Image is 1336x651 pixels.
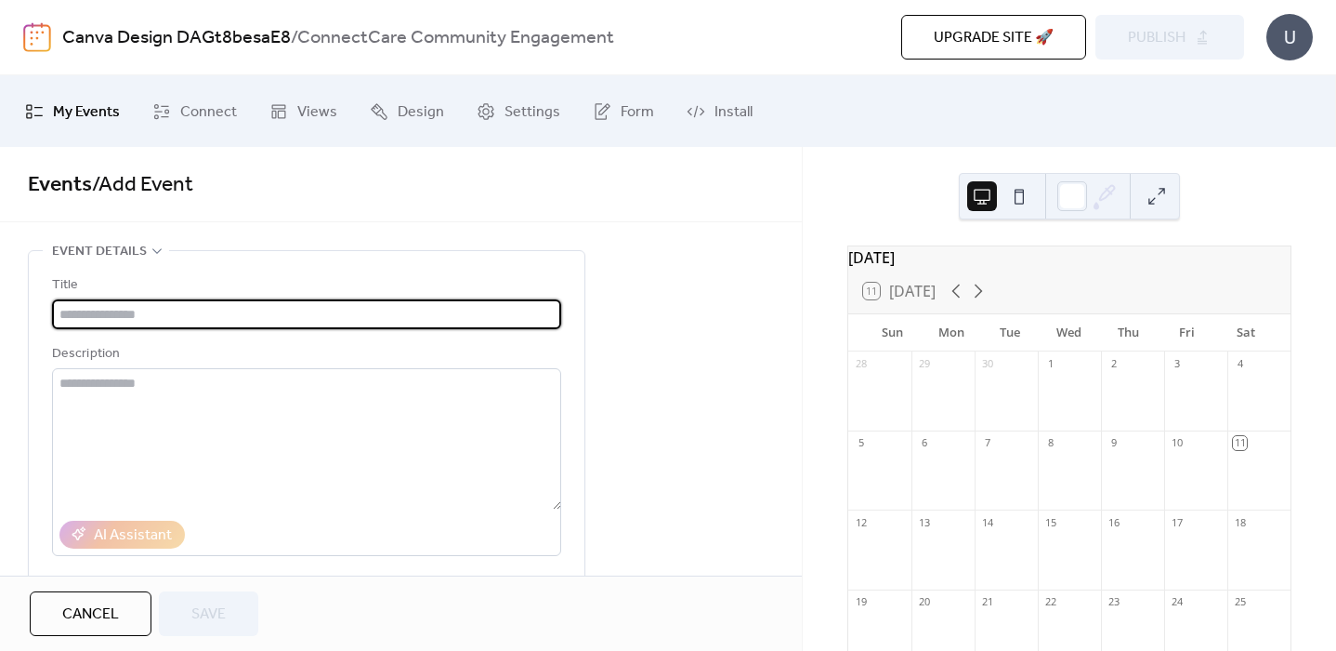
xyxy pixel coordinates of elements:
[1170,357,1184,371] div: 3
[1170,515,1184,529] div: 17
[579,83,668,139] a: Form
[1266,14,1313,60] div: U
[62,604,119,626] span: Cancel
[52,241,147,263] span: Event details
[980,515,994,529] div: 14
[11,83,134,139] a: My Events
[398,98,444,126] span: Design
[1043,595,1057,609] div: 22
[52,343,557,365] div: Description
[1043,515,1057,529] div: 15
[356,83,458,139] a: Design
[1107,357,1120,371] div: 2
[1217,314,1276,352] div: Sat
[854,515,868,529] div: 12
[1043,436,1057,450] div: 8
[980,357,994,371] div: 30
[621,98,654,126] span: Form
[673,83,766,139] a: Install
[917,515,931,529] div: 13
[297,98,337,126] span: Views
[1233,357,1247,371] div: 4
[180,98,237,126] span: Connect
[1107,515,1120,529] div: 16
[1233,436,1247,450] div: 11
[28,165,92,206] a: Events
[980,595,994,609] div: 21
[934,27,1054,49] span: Upgrade site 🚀
[1099,314,1158,352] div: Thu
[30,591,151,636] button: Cancel
[922,314,980,352] div: Mon
[1170,595,1184,609] div: 24
[980,436,994,450] div: 7
[848,246,1290,269] div: [DATE]
[917,357,931,371] div: 29
[854,436,868,450] div: 5
[1107,436,1120,450] div: 9
[62,20,291,56] a: Canva Design DAGt8besaE8
[1233,595,1247,609] div: 25
[917,436,931,450] div: 6
[917,595,931,609] div: 20
[23,22,51,52] img: logo
[1107,595,1120,609] div: 23
[53,98,120,126] span: My Events
[92,165,193,206] span: / Add Event
[138,83,251,139] a: Connect
[1158,314,1216,352] div: Fri
[297,20,614,56] b: ConnectCare Community Engagement
[863,314,922,352] div: Sun
[854,595,868,609] div: 19
[901,15,1086,60] button: Upgrade site 🚀
[1233,515,1247,529] div: 18
[255,83,351,139] a: Views
[52,274,557,297] div: Title
[504,98,560,126] span: Settings
[1040,314,1098,352] div: Wed
[291,20,297,56] b: /
[463,83,574,139] a: Settings
[714,98,753,126] span: Install
[1043,357,1057,371] div: 1
[981,314,1040,352] div: Tue
[854,357,868,371] div: 28
[1170,436,1184,450] div: 10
